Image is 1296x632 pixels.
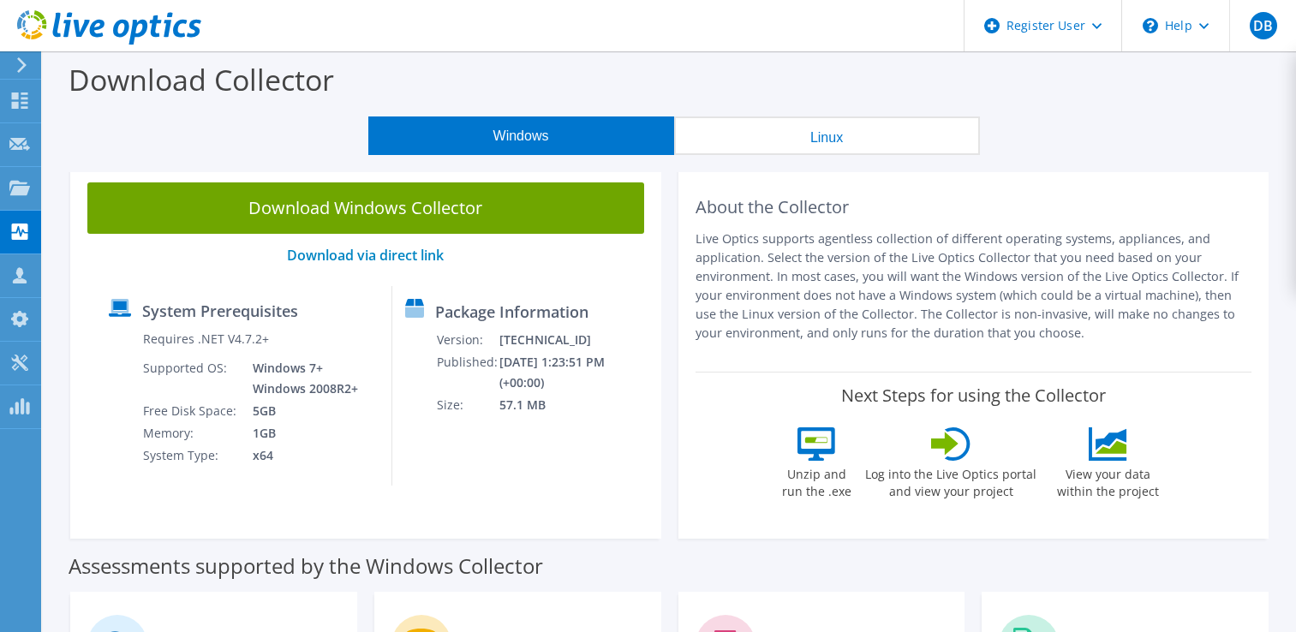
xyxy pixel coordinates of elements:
td: System Type: [142,444,240,467]
label: Next Steps for using the Collector [841,385,1106,406]
label: View your data within the project [1046,461,1169,500]
h2: About the Collector [696,197,1252,218]
td: x64 [240,444,361,467]
label: Assessments supported by the Windows Collector [69,557,543,575]
td: 5GB [240,400,361,422]
td: Free Disk Space: [142,400,240,422]
td: Published: [436,351,499,394]
a: Download via direct link [287,246,444,265]
a: Download Windows Collector [87,182,644,234]
button: Linux [674,116,980,155]
td: Version: [436,329,499,351]
label: Download Collector [69,60,334,99]
td: Windows 7+ Windows 2008R2+ [240,357,361,400]
p: Live Optics supports agentless collection of different operating systems, appliances, and applica... [696,230,1252,343]
td: 1GB [240,422,361,444]
svg: \n [1143,18,1158,33]
button: Windows [368,116,674,155]
td: 57.1 MB [499,394,653,416]
label: Unzip and run the .exe [777,461,856,500]
td: [TECHNICAL_ID] [499,329,653,351]
label: System Prerequisites [142,302,298,319]
label: Log into the Live Optics portal and view your project [864,461,1037,500]
span: DB [1250,12,1277,39]
td: Supported OS: [142,357,240,400]
label: Package Information [435,303,588,320]
td: Size: [436,394,499,416]
label: Requires .NET V4.7.2+ [143,331,269,348]
td: [DATE] 1:23:51 PM (+00:00) [499,351,653,394]
td: Memory: [142,422,240,444]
